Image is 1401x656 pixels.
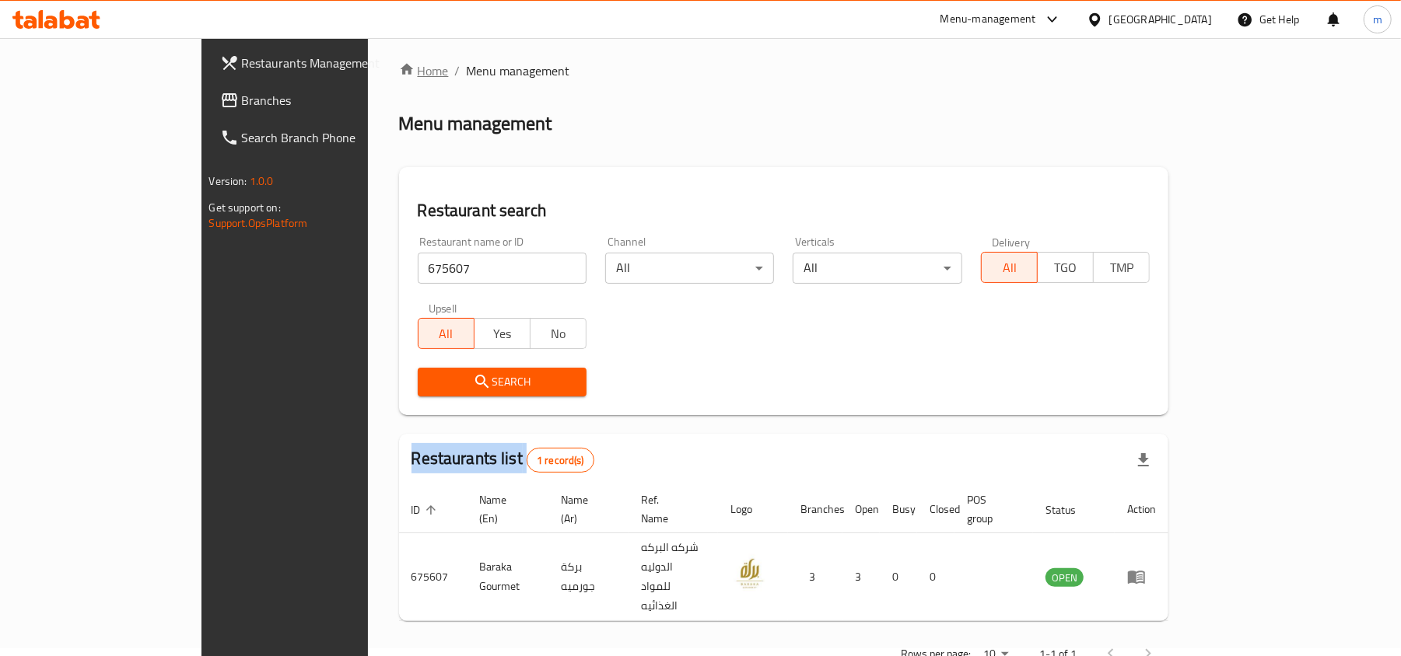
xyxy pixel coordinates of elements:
[412,501,441,519] span: ID
[480,490,530,528] span: Name (En)
[208,44,436,82] a: Restaurants Management
[418,199,1151,222] h2: Restaurant search
[242,54,423,72] span: Restaurants Management
[399,61,1169,80] nav: breadcrumb
[537,323,580,345] span: No
[527,448,594,473] div: Total records count
[788,533,842,621] td: 3
[242,91,423,110] span: Branches
[1125,441,1162,479] div: Export file
[1093,252,1150,283] button: TMP
[242,128,423,147] span: Search Branch Phone
[1115,486,1168,533] th: Action
[605,253,774,284] div: All
[788,486,842,533] th: Branches
[209,197,281,218] span: Get support on:
[880,486,917,533] th: Busy
[988,256,1031,279] span: All
[418,368,587,396] button: Search
[1127,567,1156,586] div: Menu
[399,486,1169,621] table: enhanced table
[1109,11,1212,28] div: [GEOGRAPHIC_DATA]
[399,111,552,136] h2: Menu management
[992,236,1031,247] label: Delivery
[1373,11,1382,28] span: m
[209,213,308,233] a: Support.OpsPlatform
[429,302,457,313] label: Upsell
[718,486,788,533] th: Logo
[1045,569,1084,587] span: OPEN
[940,10,1036,29] div: Menu-management
[467,61,570,80] span: Menu management
[629,533,718,621] td: شركه البركه الدوليه للمواد الغذائيه
[468,533,548,621] td: Baraka Gourmet
[530,318,587,349] button: No
[1037,252,1094,283] button: TGO
[917,486,954,533] th: Closed
[527,453,594,468] span: 1 record(s)
[250,171,274,191] span: 1.0.0
[548,533,629,621] td: بركة جورميه
[730,554,769,593] img: Baraka Gourmet
[1044,256,1088,279] span: TGO
[842,486,880,533] th: Open
[981,252,1038,283] button: All
[1045,501,1096,519] span: Status
[418,318,475,349] button: All
[474,318,531,349] button: Yes
[967,490,1015,528] span: POS group
[412,447,594,473] h2: Restaurants list
[880,533,917,621] td: 0
[430,372,574,392] span: Search
[917,533,954,621] td: 0
[418,253,587,284] input: Search for restaurant name or ID..
[793,253,961,284] div: All
[1100,256,1144,279] span: TMP
[455,61,461,80] li: /
[641,490,699,528] span: Ref. Name
[481,323,524,345] span: Yes
[842,533,880,621] td: 3
[208,119,436,156] a: Search Branch Phone
[208,82,436,119] a: Branches
[209,171,247,191] span: Version:
[425,323,468,345] span: All
[561,490,610,528] span: Name (Ar)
